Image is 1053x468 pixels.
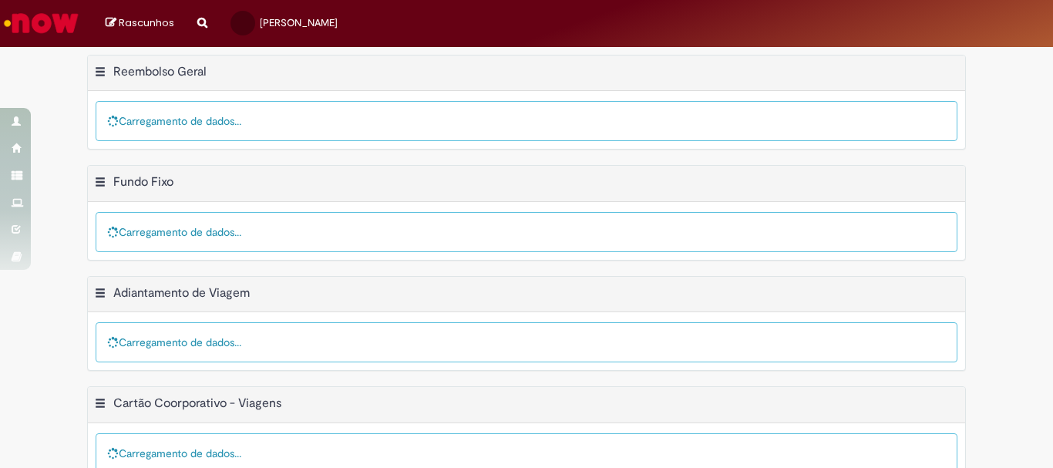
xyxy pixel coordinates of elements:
img: ServiceNow [2,8,81,39]
h2: Adiantamento de Viagem [113,285,250,301]
button: Reembolso Geral Menu de contexto [94,64,106,84]
h2: Reembolso Geral [113,64,207,79]
div: Carregamento de dados... [96,212,957,252]
span: [PERSON_NAME] [260,16,338,29]
h2: Cartão Coorporativo - Viagens [113,396,281,412]
div: Carregamento de dados... [96,101,957,141]
span: Rascunhos [119,15,174,30]
h2: Fundo Fixo [113,174,173,190]
a: Rascunhos [106,16,174,31]
button: Cartão Coorporativo - Viagens Menu de contexto [94,396,106,416]
button: Fundo Fixo Menu de contexto [94,174,106,194]
button: Adiantamento de Viagem Menu de contexto [94,285,106,305]
div: Carregamento de dados... [96,322,957,362]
